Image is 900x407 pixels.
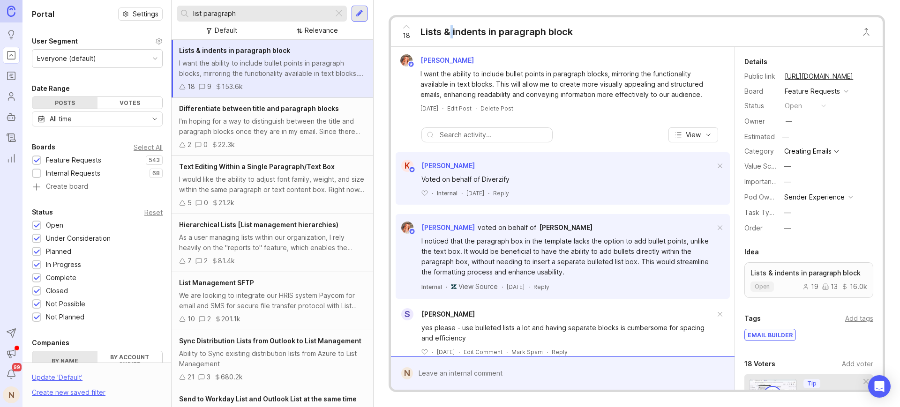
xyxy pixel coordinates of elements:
div: 153.6k [222,81,243,92]
div: Select All [134,145,163,150]
div: 2 [207,314,211,324]
a: Autopilot [3,109,20,126]
a: Users [3,88,20,105]
div: 3 [207,372,210,382]
div: · [528,283,530,291]
div: · [475,104,477,112]
button: Mark Spam [511,348,543,356]
div: Status [32,207,53,218]
div: · [502,283,503,291]
div: Ability to Sync existing distribution lists from Azure to List Management [179,348,366,369]
div: I want the ability to include bullet points in paragraph blocks, mirroring the functionality avai... [179,58,366,79]
div: Default [215,25,237,36]
div: In Progress [46,259,81,270]
a: Changelog [3,129,20,146]
button: Close button [857,22,876,41]
div: · [442,104,443,112]
div: 2 [187,140,191,150]
div: Feature Requests [785,86,840,96]
div: Reply [493,189,509,197]
div: 18 [187,81,195,92]
div: · [432,189,433,197]
div: Public link [744,71,777,81]
div: Status [744,101,777,111]
input: Search... [193,8,330,19]
label: By name [32,351,97,370]
a: Bronwen W[PERSON_NAME] [395,54,481,67]
div: 16.0k [841,283,867,290]
div: open [785,101,802,111]
div: 0 [203,140,208,150]
div: Planned [46,246,71,257]
div: Board [744,86,777,96]
div: Sender Experience [784,192,845,202]
div: Owner [744,116,777,126]
span: View [686,130,701,140]
a: S[PERSON_NAME] [396,308,475,320]
a: View Source [458,282,498,291]
div: 21 [187,372,195,382]
div: Creating Emails [784,148,832,155]
div: 18 Voters [744,358,775,370]
a: [PERSON_NAME] [539,222,592,233]
a: Lists & indents in paragraph blockopen191316.0k [744,262,873,298]
p: 543 [149,156,160,164]
div: Delete Post [480,104,513,112]
div: 9 [207,81,211,92]
a: Roadmaps [3,67,20,84]
img: member badge [408,166,415,173]
div: Reset [144,210,163,215]
div: Voted on behalf of Diverzify [421,174,715,185]
p: 68 [152,170,160,177]
div: Everyone (default) [37,53,96,64]
span: [PERSON_NAME] [421,223,475,231]
div: Feature Requests [46,155,101,165]
div: Details [744,56,767,67]
div: Estimated [744,133,775,140]
div: N [401,367,413,379]
div: · [506,348,508,356]
div: Email builder [745,329,795,340]
a: [URL][DOMAIN_NAME] [782,70,856,82]
div: 201.1k [221,314,240,324]
div: Boards [32,141,55,153]
div: Edit Comment [464,348,502,356]
button: N [3,386,20,403]
div: — [780,131,792,143]
div: All time [50,114,72,124]
label: Task Type [744,208,778,216]
time: [DATE] [507,283,525,290]
label: Value Scale [744,162,780,170]
a: Reporting [3,150,20,167]
div: Internal [421,283,442,291]
span: Sync Distribution Lists from Outlook to List Management [179,337,361,345]
div: — [784,177,791,187]
div: Add tags [845,313,873,324]
h1: Portal [32,8,54,20]
div: Relevance [305,25,338,36]
div: Posts [32,97,97,109]
div: Internal Requests [46,168,100,178]
div: Not Possible [46,299,85,309]
div: Category [744,146,777,156]
div: We are looking to integrate our HRIS system Paycom for email and SMS for secure file transfer pro... [179,290,366,311]
div: I would like the ability to adjust font family, weight, and size within the same paragraph or tex... [179,174,366,195]
div: 2 [204,256,208,266]
div: Reply [552,348,568,356]
span: 99 [12,363,22,371]
div: 22.3k [218,140,235,150]
div: 7 [187,256,192,266]
span: [PERSON_NAME] [421,310,475,318]
img: Bronwen W [398,222,417,234]
div: — [784,207,791,218]
a: Settings [118,7,163,21]
div: K [401,160,413,172]
span: [PERSON_NAME] [539,223,592,231]
div: 10 [187,314,195,324]
span: Lists & indents in paragraph block [179,46,290,54]
div: User Segment [32,36,78,47]
div: — [786,116,792,126]
div: Internal [437,189,457,197]
div: 13 [822,283,838,290]
a: List Management SFTPWe are looking to integrate our HRIS system Paycom for email and SMS for secu... [172,272,373,330]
